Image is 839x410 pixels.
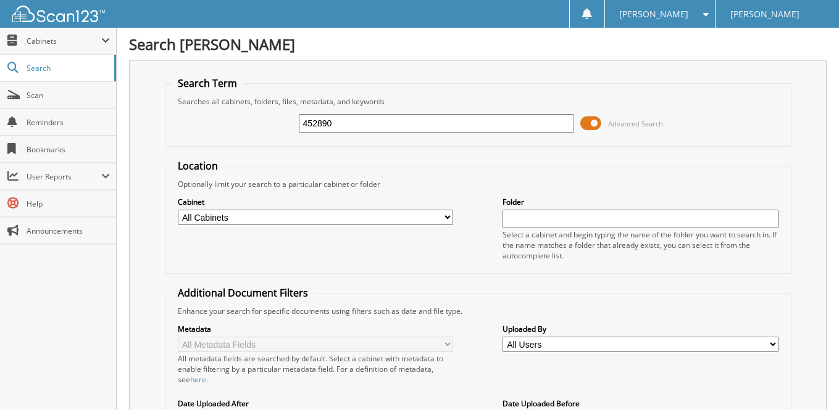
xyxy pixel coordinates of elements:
span: [PERSON_NAME] [730,10,799,18]
span: Search [27,63,108,73]
span: Advanced Search [608,119,663,128]
label: Date Uploaded Before [503,398,778,409]
img: scan123-logo-white.svg [12,6,105,22]
span: [PERSON_NAME] [619,10,688,18]
div: Enhance your search for specific documents using filters such as date and file type. [172,306,785,316]
legend: Additional Document Filters [172,286,314,300]
span: User Reports [27,171,101,182]
div: Select a cabinet and begin typing the name of the folder you want to search in. If the name match... [503,229,778,261]
label: Cabinet [178,197,454,207]
div: Optionally limit your search to a particular cabinet or folder [172,179,785,189]
div: Searches all cabinets, folders, files, metadata, and keywords [172,96,785,107]
span: Scan [27,90,110,100]
label: Uploaded By [503,324,778,334]
legend: Search Term [172,76,243,90]
a: here [190,374,206,385]
h1: Search [PERSON_NAME] [129,34,827,54]
span: Announcements [27,226,110,236]
label: Metadata [178,324,454,334]
iframe: Chat Widget [777,351,839,410]
span: Bookmarks [27,144,110,155]
span: Cabinets [27,36,101,46]
label: Date Uploaded After [178,398,454,409]
span: Help [27,199,110,209]
span: Reminders [27,117,110,128]
label: Folder [503,197,778,207]
legend: Location [172,159,224,173]
div: All metadata fields are searched by default. Select a cabinet with metadata to enable filtering b... [178,353,454,385]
